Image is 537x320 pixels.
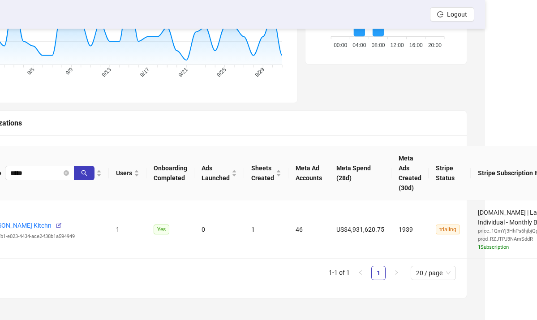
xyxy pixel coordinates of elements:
[288,146,329,200] th: Meta Ad Accounts
[358,270,363,275] span: left
[391,146,429,200] th: Meta Ads Created (30d)
[371,43,385,49] tspan: 08:00
[437,11,443,17] span: logout
[64,66,74,76] tspan: 9/9
[353,266,368,280] li: Previous Page
[394,270,399,275] span: right
[109,146,146,200] th: Users
[100,66,112,78] tspan: 9/13
[194,200,244,259] td: 0
[202,163,230,183] span: Ads Launched
[251,163,274,183] span: Sheets Created
[154,225,169,234] span: Yes
[215,66,228,78] tspan: 9/25
[436,225,460,234] span: trialing
[109,200,146,259] td: 1
[352,43,366,49] tspan: 04:00
[244,200,288,259] td: 1
[353,266,368,280] button: left
[146,146,194,200] th: Onboarding Completed
[194,146,244,200] th: Ads Launched
[81,170,87,176] span: search
[329,146,391,200] th: Meta Spend (28d)
[64,170,69,176] button: close-circle
[409,43,422,49] tspan: 16:00
[74,166,95,180] button: search
[296,225,322,234] div: 46
[447,11,467,18] span: Logout
[399,225,421,234] div: 1939
[430,7,474,22] button: Logout
[411,266,456,280] div: Page Size
[244,146,288,200] th: Sheets Created
[26,66,36,76] tspan: 9/5
[329,266,350,280] li: 1-1 of 1
[429,146,471,200] th: Stripe Status
[334,43,347,49] tspan: 00:00
[177,66,189,78] tspan: 9/21
[254,66,266,78] tspan: 9/29
[416,266,451,280] span: 20 / page
[389,266,404,280] button: right
[116,168,132,178] span: Users
[389,266,404,280] li: Next Page
[139,66,151,78] tspan: 9/17
[390,43,404,49] tspan: 12:00
[329,200,391,259] td: US$4,931,620.75
[428,43,442,49] tspan: 20:00
[372,266,385,280] a: 1
[371,266,386,280] li: 1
